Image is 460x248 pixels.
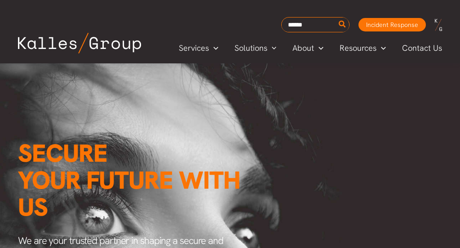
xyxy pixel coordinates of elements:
a: ServicesMenu Toggle [171,41,226,55]
span: Contact Us [402,41,442,55]
span: Menu Toggle [267,41,277,55]
span: Services [179,41,209,55]
nav: Primary Site Navigation [171,40,451,55]
span: Menu Toggle [209,41,218,55]
a: Contact Us [394,41,451,55]
span: Solutions [234,41,267,55]
a: AboutMenu Toggle [284,41,332,55]
a: ResourcesMenu Toggle [332,41,394,55]
span: Resources [340,41,376,55]
a: Incident Response [358,18,426,31]
span: Secure your future with us [18,137,240,223]
button: Search [337,18,348,32]
a: SolutionsMenu Toggle [226,41,285,55]
img: Kalles Group [18,33,141,53]
span: Menu Toggle [314,41,323,55]
span: Menu Toggle [376,41,386,55]
span: About [292,41,314,55]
